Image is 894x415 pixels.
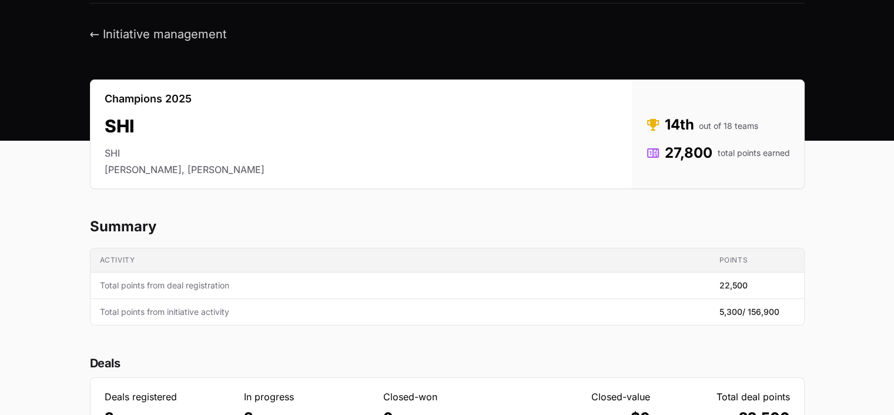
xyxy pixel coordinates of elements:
h2: Deals [90,354,805,373]
section: SHI's details [90,79,805,189]
dt: In progress [244,390,371,404]
span: 22,500 [719,280,748,291]
th: Points [710,248,804,273]
span: / 156,900 [742,307,779,317]
dt: Deals registered [105,390,232,404]
dd: 27,800 [646,144,790,162]
li: SHI [105,146,264,160]
span: total points earned [718,147,790,159]
dt: Closed-won [383,390,511,404]
span: 5,300 [719,306,779,318]
p: Champions 2025 [105,92,264,106]
span: out of 18 teams [699,120,758,132]
span: Total points from initiative activity [100,306,701,318]
span: Total points from deal registration [100,280,701,291]
dt: Closed-value [523,390,650,404]
h2: SHI [105,115,264,137]
button: ← Initiative management [90,27,227,42]
dd: 14th [646,115,790,134]
th: Activity [91,248,710,273]
li: [PERSON_NAME], [PERSON_NAME] [105,162,264,177]
section: SHI's progress summary [90,217,805,326]
dt: Total deal points [662,390,789,404]
h2: Summary [90,217,805,236]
